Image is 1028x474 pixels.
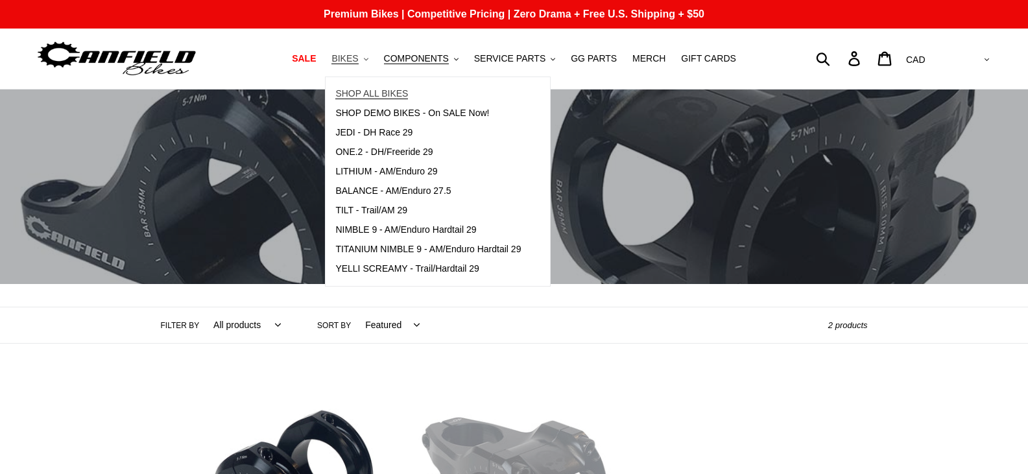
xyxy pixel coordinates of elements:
[326,143,531,162] a: ONE.2 - DH/Freeride 29
[331,53,358,64] span: BIKES
[335,263,479,274] span: YELLI SCREAMY - Trail/Hardtail 29
[675,50,743,67] a: GIFT CARDS
[326,162,531,182] a: LITHIUM - AM/Enduro 29
[335,185,451,196] span: BALANCE - AM/Enduro 27.5
[571,53,617,64] span: GG PARTS
[326,104,531,123] a: SHOP DEMO BIKES - On SALE Now!
[384,53,449,64] span: COMPONENTS
[325,50,374,67] button: BIKES
[564,50,623,67] a: GG PARTS
[335,166,437,177] span: LITHIUM - AM/Enduro 29
[335,88,408,99] span: SHOP ALL BIKES
[326,84,531,104] a: SHOP ALL BIKES
[335,205,407,216] span: TILT - Trail/AM 29
[377,50,465,67] button: COMPONENTS
[626,50,672,67] a: MERCH
[681,53,736,64] span: GIFT CARDS
[335,108,489,119] span: SHOP DEMO BIKES - On SALE Now!
[326,182,531,201] a: BALANCE - AM/Enduro 27.5
[828,320,868,330] span: 2 products
[292,53,316,64] span: SALE
[823,44,856,73] input: Search
[326,201,531,220] a: TILT - Trail/AM 29
[285,50,322,67] a: SALE
[36,38,198,79] img: Canfield Bikes
[326,220,531,240] a: NIMBLE 9 - AM/Enduro Hardtail 29
[335,147,433,158] span: ONE.2 - DH/Freeride 29
[317,320,351,331] label: Sort by
[468,50,562,67] button: SERVICE PARTS
[335,127,412,138] span: JEDI - DH Race 29
[474,53,545,64] span: SERVICE PARTS
[632,53,665,64] span: MERCH
[335,244,521,255] span: TITANIUM NIMBLE 9 - AM/Enduro Hardtail 29
[161,320,200,331] label: Filter by
[326,240,531,259] a: TITANIUM NIMBLE 9 - AM/Enduro Hardtail 29
[326,123,531,143] a: JEDI - DH Race 29
[326,259,531,279] a: YELLI SCREAMY - Trail/Hardtail 29
[335,224,476,235] span: NIMBLE 9 - AM/Enduro Hardtail 29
